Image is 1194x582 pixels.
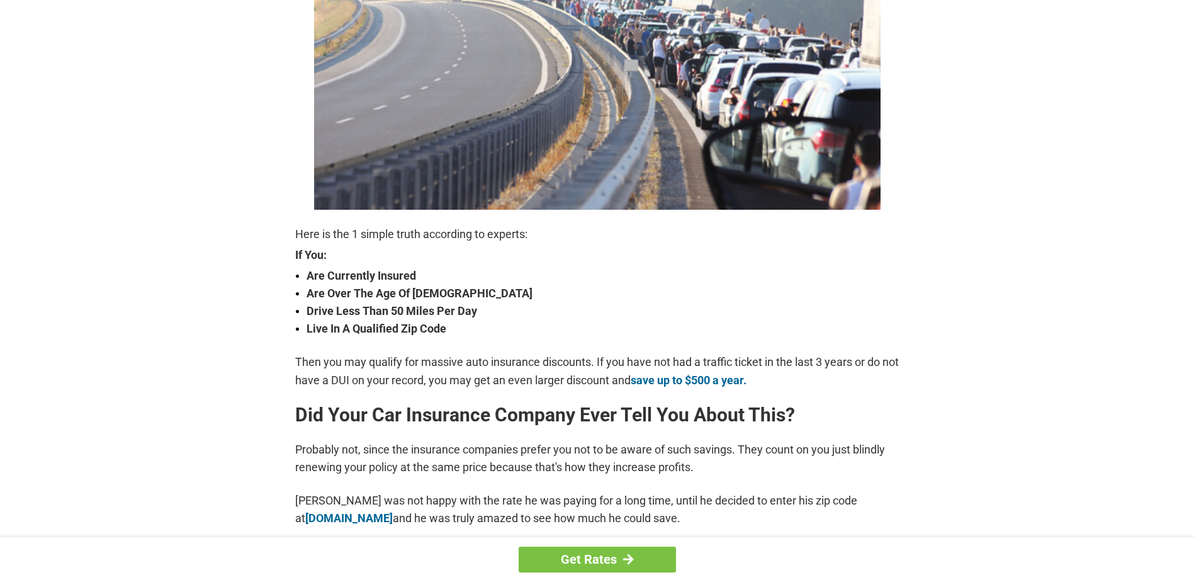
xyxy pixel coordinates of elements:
p: [PERSON_NAME] was not happy with the rate he was paying for a long time, until he decided to ente... [295,492,899,527]
p: Probably not, since the insurance companies prefer you not to be aware of such savings. They coun... [295,441,899,476]
h2: Did Your Car Insurance Company Ever Tell You About This? [295,405,899,425]
a: save up to $500 a year. [631,374,746,387]
strong: Are Currently Insured [307,267,899,285]
strong: If You: [295,249,899,261]
a: Get Rates [519,547,676,573]
p: Here is the 1 simple truth according to experts: [295,225,899,243]
a: [DOMAIN_NAME] [305,511,393,525]
strong: Are Over The Age Of [DEMOGRAPHIC_DATA] [307,285,899,302]
strong: Drive Less Than 50 Miles Per Day [307,302,899,320]
p: Then you may qualify for massive auto insurance discounts. If you have not had a traffic ticket i... [295,353,899,389]
strong: Live In A Qualified Zip Code [307,320,899,338]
